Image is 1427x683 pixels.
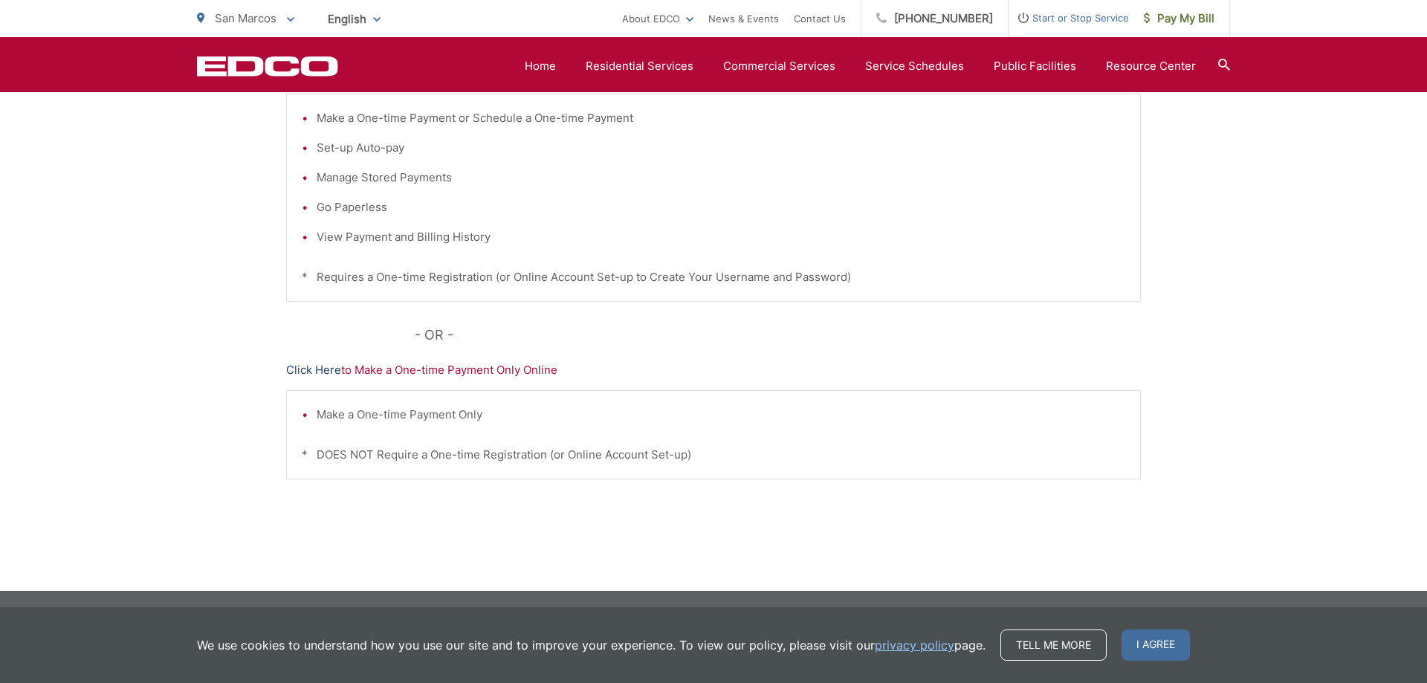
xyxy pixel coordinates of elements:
[1000,629,1107,661] a: Tell me more
[317,406,1125,424] li: Make a One-time Payment Only
[286,361,341,379] a: Click Here
[1122,629,1190,661] span: I agree
[708,10,779,27] a: News & Events
[1144,10,1214,27] span: Pay My Bill
[286,361,1141,379] p: to Make a One-time Payment Only Online
[302,268,1125,286] p: * Requires a One-time Registration (or Online Account Set-up to Create Your Username and Password)
[197,636,986,654] p: We use cookies to understand how you use our site and to improve your experience. To view our pol...
[994,57,1076,75] a: Public Facilities
[317,228,1125,246] li: View Payment and Billing History
[215,11,276,25] span: San Marcos
[586,57,693,75] a: Residential Services
[197,56,338,77] a: EDCD logo. Return to the homepage.
[794,10,846,27] a: Contact Us
[865,57,964,75] a: Service Schedules
[875,636,954,654] a: privacy policy
[525,57,556,75] a: Home
[622,10,693,27] a: About EDCO
[317,6,392,32] span: English
[317,198,1125,216] li: Go Paperless
[317,139,1125,157] li: Set-up Auto-pay
[317,109,1125,127] li: Make a One-time Payment or Schedule a One-time Payment
[317,169,1125,187] li: Manage Stored Payments
[723,57,835,75] a: Commercial Services
[302,446,1125,464] p: * DOES NOT Require a One-time Registration (or Online Account Set-up)
[1106,57,1196,75] a: Resource Center
[415,324,1142,346] p: - OR -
